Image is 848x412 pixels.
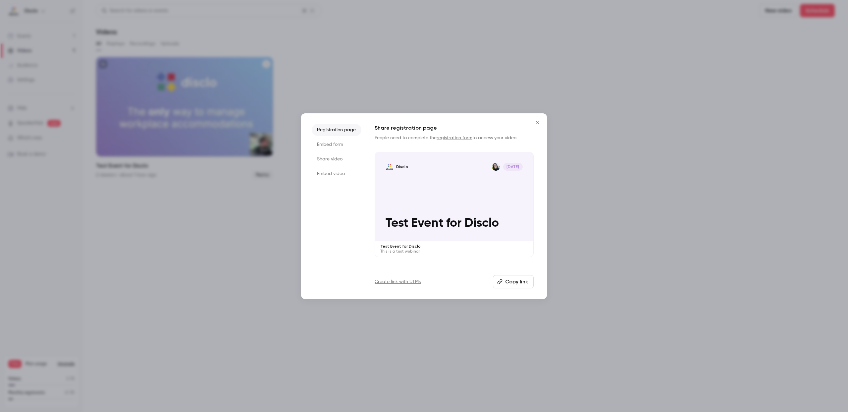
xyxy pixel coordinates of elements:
[380,244,528,249] p: Test Event for Disclo
[503,163,523,171] span: [DATE]
[386,163,394,171] img: Test Event for Disclo
[380,249,528,254] p: This is a test webinar
[531,116,544,129] button: Close
[312,124,361,136] li: Registration page
[375,278,421,285] a: Create link with UTMs
[375,135,534,141] p: People need to complete the to access your video
[492,163,500,171] img: Hannah Olson
[375,152,534,258] a: Test Event for DiscloDiscloHannah Olson[DATE]Test Event for DiscloTest Event for DiscloThis is a ...
[396,164,408,169] p: Disclo
[437,136,472,140] a: registration form
[312,168,361,180] li: Embed video
[312,153,361,165] li: Share video
[375,124,534,132] h1: Share registration page
[312,139,361,150] li: Embed form
[493,275,534,288] button: Copy link
[386,216,523,230] p: Test Event for Disclo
